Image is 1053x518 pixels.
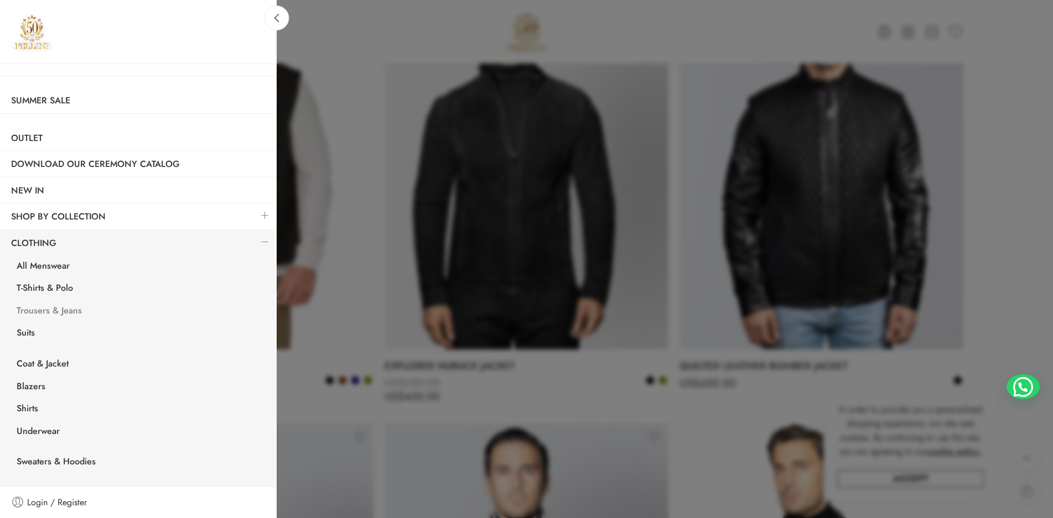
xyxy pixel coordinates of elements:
[6,256,277,279] a: All Menswear
[6,421,277,444] a: Underwear
[27,495,87,510] span: Login / Register
[6,376,277,399] a: Blazers
[6,399,277,421] a: Shirts
[6,452,277,474] a: Sweaters & Hoodies
[6,323,277,346] a: Suits
[11,11,53,53] a: Pellini -
[6,478,277,486] a: <a href="https://pellini-collection.com/men-shop/menswear/short/">Shorts</a>
[6,443,277,452] a: <a href="https://pellini-collection.com/men-shop/menswear/sweater-hoodie/">Sweaters & Hoodies</a>
[6,301,277,323] a: Trousers & Jeans
[11,495,266,510] a: Login / Register
[6,278,277,301] a: T-Shirts & Polo
[6,354,277,376] a: Coat & Jacket
[11,11,53,53] img: Pellini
